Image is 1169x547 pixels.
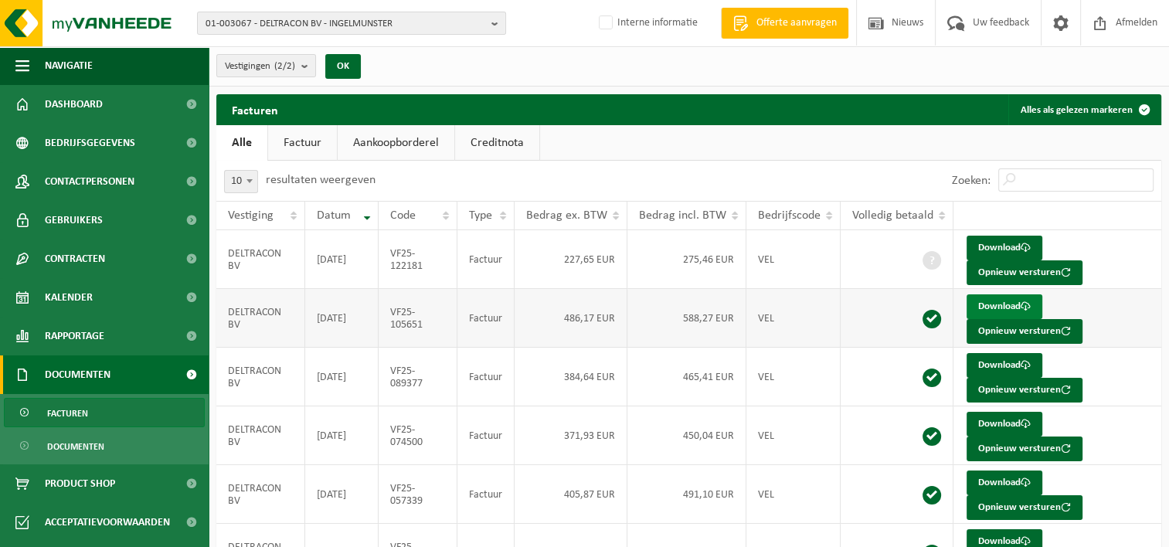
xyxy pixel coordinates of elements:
[967,412,1042,437] a: Download
[379,230,457,289] td: VF25-122181
[746,465,841,524] td: VEL
[967,378,1082,403] button: Opnieuw versturen
[457,230,515,289] td: Factuur
[758,209,821,222] span: Bedrijfscode
[746,289,841,348] td: VEL
[967,294,1042,319] a: Download
[4,431,205,460] a: Documenten
[457,289,515,348] td: Factuur
[305,465,379,524] td: [DATE]
[952,175,991,187] label: Zoeken:
[47,432,104,461] span: Documenten
[216,94,294,124] h2: Facturen
[305,230,379,289] td: [DATE]
[216,125,267,161] a: Alle
[639,209,726,222] span: Bedrag incl. BTW
[746,230,841,289] td: VEL
[515,406,627,465] td: 371,93 EUR
[338,125,454,161] a: Aankoopborderel
[515,465,627,524] td: 405,87 EUR
[526,209,607,222] span: Bedrag ex. BTW
[457,465,515,524] td: Factuur
[325,54,361,79] button: OK
[967,319,1082,344] button: Opnieuw versturen
[627,406,746,465] td: 450,04 EUR
[45,85,103,124] span: Dashboard
[457,348,515,406] td: Factuur
[455,125,539,161] a: Creditnota
[967,471,1042,495] a: Download
[216,406,305,465] td: DELTRACON BV
[515,348,627,406] td: 384,64 EUR
[721,8,848,39] a: Offerte aanvragen
[305,289,379,348] td: [DATE]
[627,289,746,348] td: 588,27 EUR
[45,317,104,355] span: Rapportage
[216,465,305,524] td: DELTRACON BV
[967,353,1042,378] a: Download
[305,348,379,406] td: [DATE]
[216,230,305,289] td: DELTRACON BV
[45,278,93,317] span: Kalender
[45,46,93,85] span: Navigatie
[268,125,337,161] a: Factuur
[317,209,351,222] span: Datum
[627,230,746,289] td: 275,46 EUR
[45,201,103,240] span: Gebruikers
[746,348,841,406] td: VEL
[45,355,110,394] span: Documenten
[457,406,515,465] td: Factuur
[225,171,257,192] span: 10
[753,15,841,31] span: Offerte aanvragen
[216,54,316,77] button: Vestigingen(2/2)
[746,406,841,465] td: VEL
[967,495,1082,520] button: Opnieuw versturen
[4,398,205,427] a: Facturen
[274,61,295,71] count: (2/2)
[216,348,305,406] td: DELTRACON BV
[1008,94,1160,125] button: Alles als gelezen markeren
[515,289,627,348] td: 486,17 EUR
[596,12,698,35] label: Interne informatie
[469,209,492,222] span: Type
[216,289,305,348] td: DELTRACON BV
[45,464,115,503] span: Product Shop
[379,465,457,524] td: VF25-057339
[379,348,457,406] td: VF25-089377
[515,230,627,289] td: 227,65 EUR
[967,260,1082,285] button: Opnieuw versturen
[266,174,376,186] label: resultaten weergeven
[305,406,379,465] td: [DATE]
[197,12,506,35] button: 01-003067 - DELTRACON BV - INGELMUNSTER
[47,399,88,428] span: Facturen
[206,12,485,36] span: 01-003067 - DELTRACON BV - INGELMUNSTER
[45,240,105,278] span: Contracten
[967,236,1042,260] a: Download
[852,209,933,222] span: Volledig betaald
[225,55,295,78] span: Vestigingen
[45,162,134,201] span: Contactpersonen
[224,170,258,193] span: 10
[967,437,1082,461] button: Opnieuw versturen
[390,209,416,222] span: Code
[228,209,274,222] span: Vestiging
[379,289,457,348] td: VF25-105651
[627,348,746,406] td: 465,41 EUR
[45,503,170,542] span: Acceptatievoorwaarden
[45,124,135,162] span: Bedrijfsgegevens
[379,406,457,465] td: VF25-074500
[627,465,746,524] td: 491,10 EUR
